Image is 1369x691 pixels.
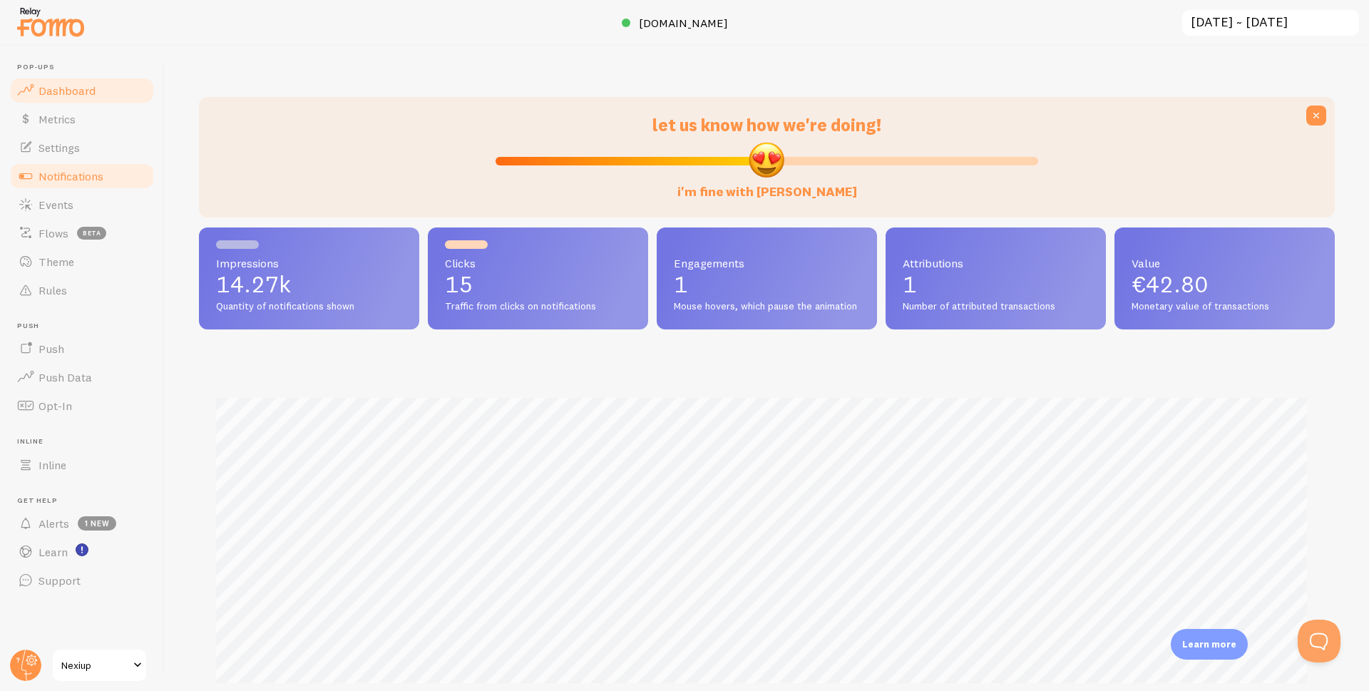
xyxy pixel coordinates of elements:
span: Monetary value of transactions [1132,300,1318,313]
p: Learn more [1182,638,1236,651]
span: Theme [39,255,74,269]
a: Learn [9,538,155,566]
span: Mouse hovers, which pause the animation [674,300,860,313]
a: Events [9,190,155,219]
p: 14.27k [216,273,402,296]
a: Nexiup [51,648,148,682]
span: let us know how we're doing! [652,114,881,135]
span: Opt-In [39,399,72,413]
span: Metrics [39,112,76,126]
a: Flows beta [9,219,155,247]
span: Clicks [445,257,631,269]
span: Traffic from clicks on notifications [445,300,631,313]
a: Alerts 1 new [9,509,155,538]
span: Pop-ups [17,63,155,72]
img: emoji.png [747,140,786,179]
a: Rules [9,276,155,304]
a: Support [9,566,155,595]
span: 1 new [78,516,116,531]
span: Get Help [17,496,155,506]
a: Opt-In [9,391,155,420]
p: 1 [674,273,860,296]
span: Learn [39,545,68,559]
span: Support [39,573,81,588]
span: Nexiup [61,657,129,674]
a: Notifications [9,162,155,190]
span: Engagements [674,257,860,269]
a: Metrics [9,105,155,133]
span: Push [17,322,155,331]
span: Inline [17,437,155,446]
p: 15 [445,273,631,296]
a: Push [9,334,155,363]
div: Learn more [1171,629,1248,660]
span: Attributions [903,257,1089,269]
span: Rules [39,283,67,297]
span: Inline [39,458,66,472]
span: Alerts [39,516,69,531]
span: Push [39,342,64,356]
span: beta [77,227,106,240]
img: fomo-relay-logo-orange.svg [15,4,86,40]
svg: <p>Watch New Feature Tutorials!</p> [76,543,88,556]
span: Push Data [39,370,92,384]
a: Push Data [9,363,155,391]
label: i'm fine with [PERSON_NAME] [677,170,857,200]
span: Value [1132,257,1318,269]
p: 1 [903,273,1089,296]
a: Dashboard [9,76,155,105]
span: €42.80 [1132,270,1209,298]
span: Dashboard [39,83,96,98]
span: Events [39,198,73,212]
span: Settings [39,140,80,155]
span: Number of attributed transactions [903,300,1089,313]
span: Quantity of notifications shown [216,300,402,313]
a: Settings [9,133,155,162]
span: Notifications [39,169,103,183]
iframe: Help Scout Beacon - Open [1298,620,1340,662]
a: Inline [9,451,155,479]
a: Theme [9,247,155,276]
span: Flows [39,226,68,240]
span: Impressions [216,257,402,269]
